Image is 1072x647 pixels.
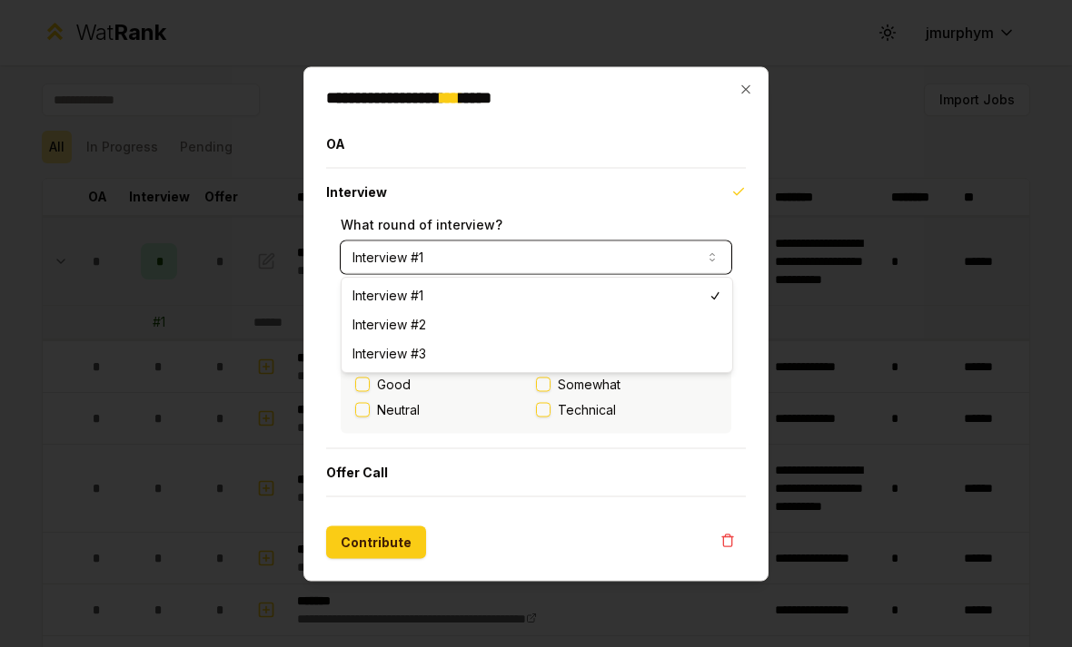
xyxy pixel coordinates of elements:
[558,375,620,393] span: Somewhat
[326,120,746,167] button: OA
[326,525,426,558] button: Contribute
[326,215,746,447] div: Interview
[352,345,426,363] span: Interview #3
[352,287,423,305] span: Interview #1
[377,400,420,418] label: Neutral
[377,375,411,393] label: Good
[341,216,502,231] label: What round of interview?
[326,168,746,215] button: Interview
[352,316,426,334] span: Interview #2
[558,400,616,418] span: Technical
[326,448,746,495] button: Offer Call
